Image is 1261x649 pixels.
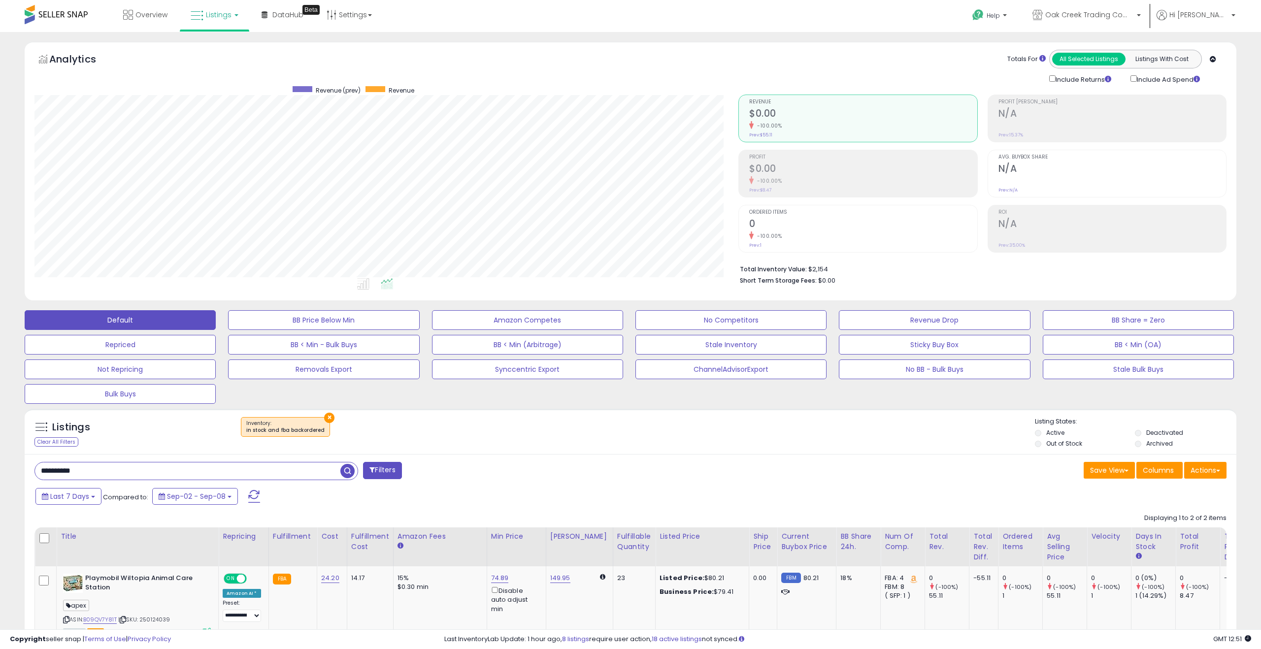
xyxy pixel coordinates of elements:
[660,573,704,583] b: Listed Price:
[25,335,216,355] button: Repriced
[63,574,83,593] img: 61W-mMtx81L._SL40_.jpg
[25,384,216,404] button: Bulk Buys
[660,574,741,583] div: $80.21
[1047,574,1087,583] div: 0
[839,335,1030,355] button: Sticky Buy Box
[1169,10,1228,20] span: Hi [PERSON_NAME]
[740,262,1219,274] li: $2,154
[964,1,1017,32] a: Help
[398,542,403,551] small: Amazon Fees.
[749,108,977,121] h2: $0.00
[929,574,969,583] div: 0
[885,574,917,583] div: FBA: 4
[1157,10,1235,32] a: Hi [PERSON_NAME]
[1091,574,1131,583] div: 0
[1052,53,1126,65] button: All Selected Listings
[1042,73,1123,85] div: Include Returns
[1043,335,1234,355] button: BB < Min (OA)
[740,265,807,273] b: Total Inventory Value:
[840,531,876,552] div: BB Share 24h.
[35,488,101,505] button: Last 7 Days
[550,573,570,583] a: 149.95
[1125,53,1198,65] button: Listings With Cost
[363,462,401,479] button: Filters
[1213,634,1251,644] span: 2025-09-18 12:51 GMT
[1180,574,1220,583] div: 0
[972,9,984,21] i: Get Help
[998,132,1023,138] small: Prev: 15.37%
[1184,462,1227,479] button: Actions
[50,491,89,501] span: Last 7 Days
[885,531,921,552] div: Num of Comp.
[1146,428,1183,437] label: Deactivated
[1035,417,1236,426] p: Listing States:
[1043,359,1234,379] button: Stale Bulk Buys
[998,187,1018,193] small: Prev: N/A
[1224,531,1245,562] div: Total Profit Diff.
[1097,583,1120,591] small: (-100%)
[973,574,991,583] div: -55.11
[34,437,78,447] div: Clear All Filters
[228,335,419,355] button: BB < Min - Bulk Buys
[316,86,361,95] span: Revenue (prev)
[225,575,237,583] span: ON
[550,531,609,542] div: [PERSON_NAME]
[432,310,623,330] button: Amazon Competes
[635,335,827,355] button: Stale Inventory
[85,574,205,594] b: Playmobil Wiltopia Animal Care Station
[432,359,623,379] button: Synccentric Export
[840,574,873,583] div: 18%
[273,574,291,584] small: FBA
[398,583,479,591] div: $0.30 min
[1046,439,1082,448] label: Out of Stock
[749,218,977,231] h2: 0
[1047,531,1083,562] div: Avg Selling Price
[1142,583,1164,591] small: (-100%)
[223,589,261,598] div: Amazon AI *
[1186,583,1209,591] small: (-100%)
[1135,531,1171,552] div: Days In Stock
[223,600,261,622] div: Preset:
[273,531,313,542] div: Fulfillment
[749,187,771,193] small: Prev: $8.47
[10,634,46,644] strong: Copyright
[749,242,762,248] small: Prev: 1
[885,591,917,600] div: ( SFP: 1 )
[1135,591,1175,600] div: 1 (14.29%)
[245,575,261,583] span: OFF
[1043,310,1234,330] button: BB Share = Zero
[228,310,419,330] button: BB Price Below Min
[1144,514,1227,523] div: Displaying 1 to 2 of 2 items
[398,574,479,583] div: 15%
[84,634,126,644] a: Terms of Use
[660,531,745,542] div: Listed Price
[52,421,90,434] h5: Listings
[998,155,1226,160] span: Avg. Buybox Share
[246,420,325,434] span: Inventory :
[321,531,343,542] div: Cost
[1180,591,1220,600] div: 8.47
[839,310,1030,330] button: Revenue Drop
[25,310,216,330] button: Default
[839,359,1030,379] button: No BB - Bulk Buys
[929,591,969,600] div: 55.11
[1143,465,1174,475] span: Columns
[351,574,386,583] div: 14.17
[781,573,800,583] small: FBM
[660,587,741,596] div: $79.41
[818,276,835,285] span: $0.00
[1224,574,1241,583] div: -8.47
[302,5,320,15] div: Tooltip anchor
[1046,428,1064,437] label: Active
[1009,583,1031,591] small: (-100%)
[929,531,965,552] div: Total Rev.
[1136,462,1183,479] button: Columns
[1045,10,1134,20] span: Oak Creek Trading Company US
[63,600,89,611] span: apex
[321,573,339,583] a: 24.20
[389,86,414,95] span: Revenue
[973,531,994,562] div: Total Rev. Diff.
[206,10,232,20] span: Listings
[753,531,773,552] div: Ship Price
[324,413,334,423] button: ×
